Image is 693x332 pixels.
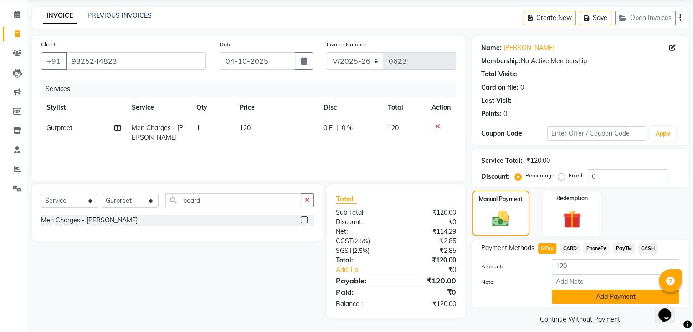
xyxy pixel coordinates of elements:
th: Price [234,97,318,118]
div: Coupon Code [481,129,547,138]
div: Card on file: [481,83,518,92]
div: ( ) [329,236,396,246]
label: Manual Payment [479,195,523,203]
button: +91 [41,52,67,70]
button: Open Invoices [615,11,676,25]
div: Discount: [329,217,396,227]
div: ₹0 [407,265,462,275]
span: 120 [240,124,251,132]
div: Total Visits: [481,70,517,79]
span: 2.5% [354,247,368,254]
span: Total [336,194,357,204]
th: Service [126,97,191,118]
span: 1 [196,124,200,132]
th: Disc [318,97,382,118]
span: CGST [336,237,353,245]
label: Redemption [556,194,588,202]
div: 0 [520,83,524,92]
div: - [513,96,516,106]
div: Balance : [329,299,396,309]
img: _cash.svg [487,209,515,229]
div: ₹114.29 [396,227,463,236]
div: Services [42,80,463,97]
span: PhonePe [583,243,609,254]
div: ( ) [329,246,396,256]
div: Membership: [481,56,521,66]
a: [PERSON_NAME] [503,43,554,53]
span: 2.5% [354,237,368,245]
div: No Active Membership [481,56,679,66]
span: Men Charges - [PERSON_NAME] [132,124,183,141]
span: Gurpreet [46,124,72,132]
button: Create New [524,11,576,25]
div: Discount: [481,172,509,181]
img: _gift.svg [557,208,587,231]
a: Continue Without Payment [474,315,687,324]
span: GPay [538,243,557,254]
label: Percentage [525,171,554,180]
label: Date [220,40,232,49]
div: ₹0 [396,217,463,227]
a: INVOICE [43,8,77,24]
button: Add Payment [552,290,679,304]
th: Action [426,97,456,118]
span: Payment Methods [481,243,534,253]
span: 0 % [342,123,353,133]
div: Paid: [329,287,396,297]
div: Payable: [329,275,396,286]
a: Add Tip [329,265,407,275]
label: Amount: [474,262,545,271]
div: Service Total: [481,156,523,166]
div: 0 [503,109,507,119]
label: Note: [474,278,545,286]
span: CARD [560,243,580,254]
div: ₹2.85 [396,236,463,246]
div: Total: [329,256,396,265]
div: ₹2.85 [396,246,463,256]
th: Stylist [41,97,126,118]
input: Amount [552,259,679,273]
span: CASH [638,243,658,254]
a: PREVIOUS INVOICES [87,11,152,20]
div: ₹120.00 [526,156,550,166]
span: | [336,123,338,133]
button: Save [580,11,611,25]
span: 120 [388,124,399,132]
div: Sub Total: [329,208,396,217]
div: Name: [481,43,502,53]
iframe: chat widget [655,296,684,323]
div: ₹0 [396,287,463,297]
button: Apply [650,127,676,141]
div: ₹120.00 [396,208,463,217]
div: Net: [329,227,396,236]
label: Invoice Number [327,40,366,49]
input: Search or Scan [165,193,301,207]
th: Total [382,97,426,118]
div: ₹120.00 [396,275,463,286]
th: Qty [191,97,234,118]
span: PayTM [613,243,635,254]
div: Last Visit: [481,96,512,106]
div: ₹120.00 [396,256,463,265]
label: Client [41,40,56,49]
div: Men Charges - [PERSON_NAME] [41,216,138,225]
div: ₹120.00 [396,299,463,309]
span: SGST [336,246,352,255]
input: Enter Offer / Coupon Code [547,126,647,141]
span: 0 F [323,123,333,133]
input: Add Note [552,274,679,288]
input: Search by Name/Mobile/Email/Code [66,52,206,70]
div: Points: [481,109,502,119]
label: Fixed [569,171,582,180]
